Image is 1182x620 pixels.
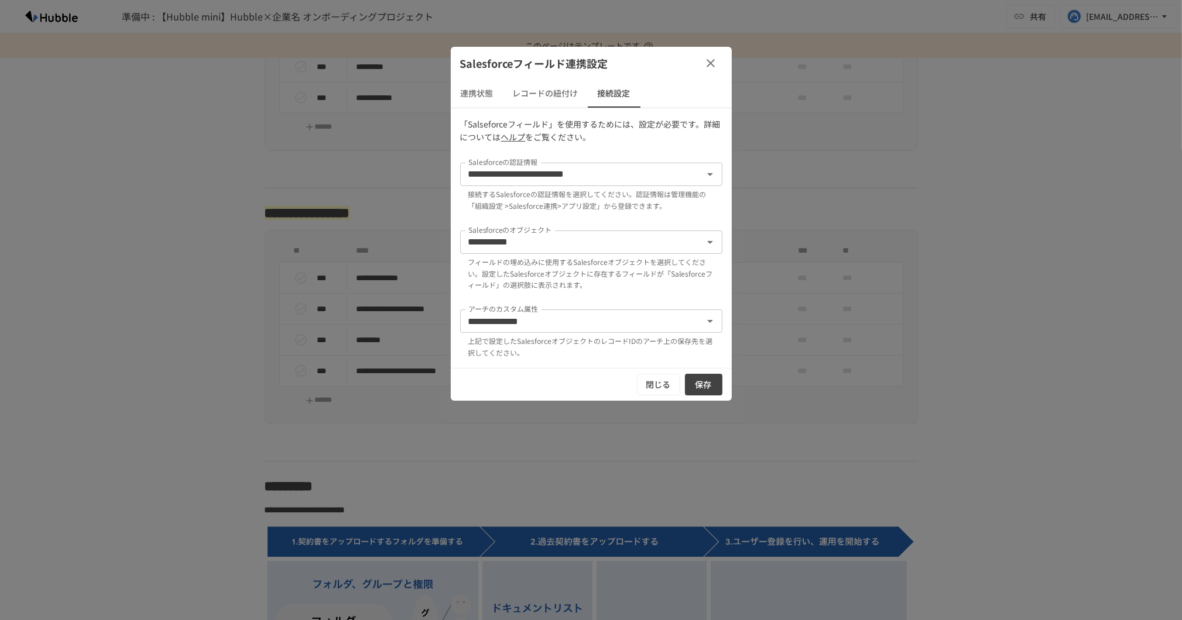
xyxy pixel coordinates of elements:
p: 接続するSalesforceの認証情報を選択してください。認証情報は管理機能の「組織設定 > Salesforce連携 > アプリ設定」から登録できます。 [468,188,714,212]
p: フィールドの埋め込みに使用するSalesforceオブジェクトを選択してください。設定したSalesforceオブジェクトに存在するフィールドが「Salesforceフィールド」の選択肢に表示さ... [468,256,714,291]
div: Salesforceフィールド連携設定 [451,47,732,80]
button: 閉じる [637,374,680,395]
button: 開く [702,166,718,182]
p: 「Salseforceフィールド」を使用するためには、設定が必要です。詳細については をご覧ください。 [460,118,722,144]
button: 接続設定 [588,80,640,108]
button: レコードの紐付け [503,80,588,108]
button: 開く [702,234,718,250]
button: 開く [702,313,718,329]
button: 連携状態 [451,80,503,108]
label: アーチのカスタム属性 [468,304,538,314]
button: 保存 [685,374,722,395]
a: ヘルプ [501,131,526,143]
label: Salesforceの認証情報 [468,157,538,167]
label: Salesforceのオブジェクト [468,225,552,235]
p: 上記で設定したSalesforceオブジェクトのレコードIDのアーチ上の保存先を選択してください。 [468,335,714,359]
